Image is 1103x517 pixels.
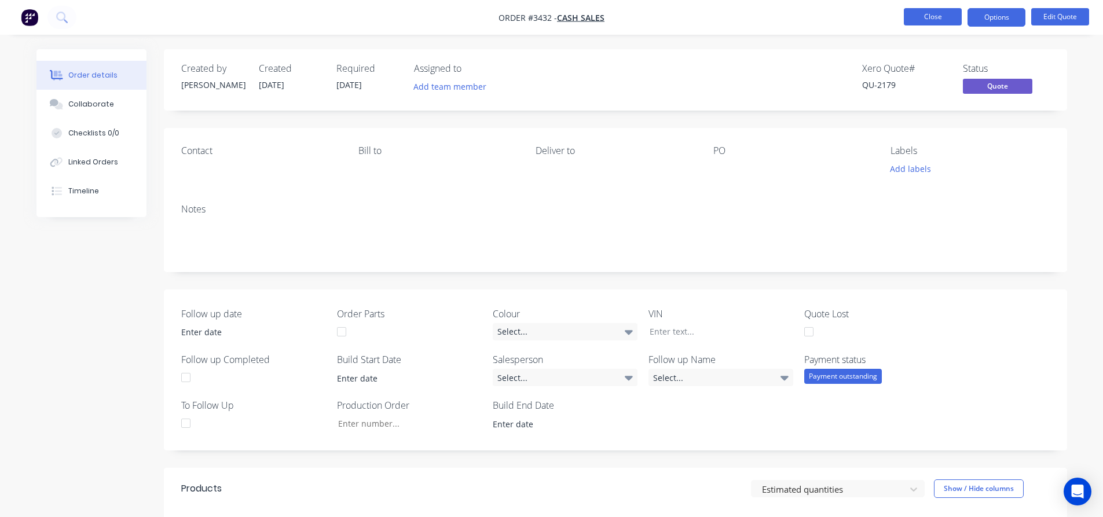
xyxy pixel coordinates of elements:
[648,307,793,321] label: VIN
[414,79,493,94] button: Add team member
[259,79,284,90] span: [DATE]
[68,186,99,196] div: Timeline
[1031,8,1089,25] button: Edit Quote
[68,99,114,109] div: Collaborate
[557,12,604,23] a: cash sales
[713,145,872,156] div: PO
[862,63,949,74] div: Xero Quote #
[1064,478,1091,505] div: Open Intercom Messenger
[485,415,629,432] input: Enter date
[407,79,492,94] button: Add team member
[358,145,517,156] div: Bill to
[891,145,1049,156] div: Labels
[36,61,146,90] button: Order details
[181,145,340,156] div: Contact
[68,70,118,80] div: Order details
[337,353,482,366] label: Build Start Date
[804,369,882,384] div: Payment outstanding
[328,415,481,432] input: Enter number...
[68,157,118,167] div: Linked Orders
[36,119,146,148] button: Checklists 0/0
[493,307,637,321] label: Colour
[493,398,637,412] label: Build End Date
[648,353,793,366] label: Follow up Name
[336,63,400,74] div: Required
[259,63,323,74] div: Created
[181,353,326,366] label: Follow up Completed
[934,479,1024,498] button: Show / Hide columns
[181,307,326,321] label: Follow up date
[536,145,694,156] div: Deliver to
[493,369,637,386] div: Select...
[173,324,317,341] input: Enter date
[181,63,245,74] div: Created by
[499,12,557,23] span: Order #3432 -
[648,369,793,386] div: Select...
[68,128,119,138] div: Checklists 0/0
[36,90,146,119] button: Collaborate
[968,8,1025,27] button: Options
[862,79,949,91] div: QU-2179
[36,148,146,177] button: Linked Orders
[181,79,245,91] div: [PERSON_NAME]
[884,161,937,177] button: Add labels
[181,482,222,496] div: Products
[904,8,962,25] button: Close
[804,307,949,321] label: Quote Lost
[963,79,1032,93] span: Quote
[493,353,637,366] label: Salesperson
[337,398,482,412] label: Production Order
[337,307,482,321] label: Order Parts
[963,63,1050,74] div: Status
[493,323,637,340] div: Select...
[181,204,1050,215] div: Notes
[804,353,949,366] label: Payment status
[329,369,473,387] input: Enter date
[414,63,530,74] div: Assigned to
[21,9,38,26] img: Factory
[181,398,326,412] label: To Follow Up
[36,177,146,206] button: Timeline
[336,79,362,90] span: [DATE]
